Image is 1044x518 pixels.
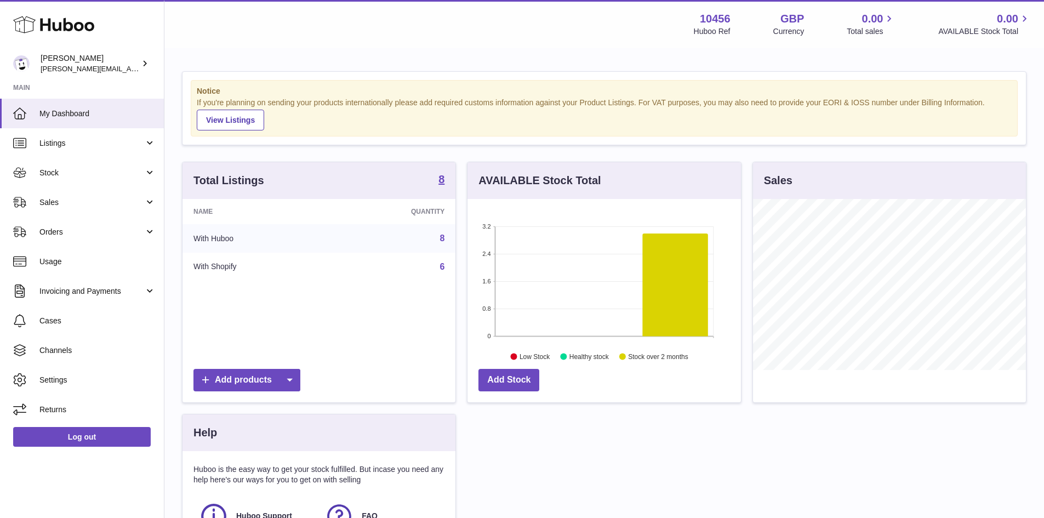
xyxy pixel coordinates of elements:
[483,305,491,312] text: 0.8
[182,199,330,224] th: Name
[330,199,456,224] th: Quantity
[39,197,144,208] span: Sales
[39,286,144,297] span: Invoicing and Payments
[780,12,804,26] strong: GBP
[39,257,156,267] span: Usage
[764,173,792,188] h3: Sales
[520,352,550,360] text: Low Stock
[193,425,217,440] h3: Help
[438,174,444,185] strong: 8
[39,345,156,356] span: Channels
[182,224,330,253] td: With Huboo
[478,173,601,188] h3: AVAILABLE Stock Total
[438,174,444,187] a: 8
[938,12,1031,37] a: 0.00 AVAILABLE Stock Total
[41,64,220,73] span: [PERSON_NAME][EMAIL_ADDRESS][DOMAIN_NAME]
[862,12,883,26] span: 0.00
[700,12,731,26] strong: 10456
[938,26,1031,37] span: AVAILABLE Stock Total
[193,464,444,485] p: Huboo is the easy way to get your stock fulfilled. But incase you need any help here's our ways f...
[847,12,895,37] a: 0.00 Total sales
[197,110,264,130] a: View Listings
[197,98,1012,130] div: If you're planning on sending your products internationally please add required customs informati...
[193,173,264,188] h3: Total Listings
[182,253,330,281] td: With Shopify
[41,53,139,74] div: [PERSON_NAME]
[773,26,805,37] div: Currency
[483,223,491,230] text: 3.2
[13,55,30,72] img: robert@thesuperpowders.com
[569,352,609,360] text: Healthy stock
[488,333,491,339] text: 0
[39,168,144,178] span: Stock
[847,26,895,37] span: Total sales
[193,369,300,391] a: Add products
[39,316,156,326] span: Cases
[39,375,156,385] span: Settings
[39,109,156,119] span: My Dashboard
[440,262,444,271] a: 6
[478,369,539,391] a: Add Stock
[440,234,444,243] a: 8
[483,278,491,284] text: 1.6
[997,12,1018,26] span: 0.00
[694,26,731,37] div: Huboo Ref
[629,352,688,360] text: Stock over 2 months
[39,405,156,415] span: Returns
[13,427,151,447] a: Log out
[39,138,144,149] span: Listings
[483,251,491,257] text: 2.4
[39,227,144,237] span: Orders
[197,86,1012,96] strong: Notice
